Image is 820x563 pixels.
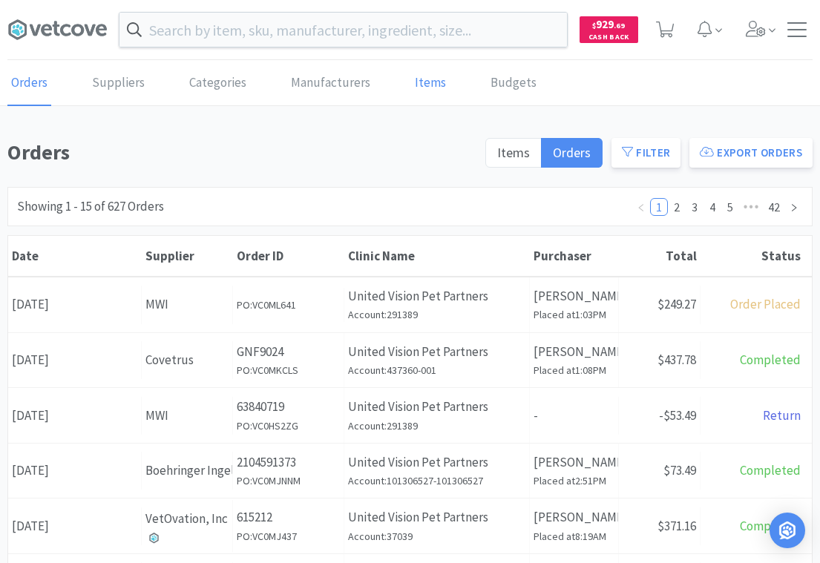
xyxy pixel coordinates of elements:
p: [PERSON_NAME] [534,507,614,527]
p: United Vision Pet Partners [348,507,525,527]
a: 4 [704,199,721,215]
h6: Placed at 8:19AM [534,528,614,544]
a: 1 [651,199,667,215]
div: Supplier [145,248,229,264]
h6: Placed at 1:08PM [534,362,614,378]
span: Order Placed [730,296,801,312]
a: Categories [186,61,250,106]
div: VetOvation, Inc [145,509,229,544]
h6: PO: VC0HS2ZG [237,418,340,434]
p: GNF9024 [237,342,340,362]
p: United Vision Pet Partners [348,286,525,306]
li: Previous Page [632,198,650,216]
h6: Account: 437360-001 [348,362,525,378]
div: Date [12,248,138,264]
span: $371.16 [657,518,696,534]
a: 2 [669,199,685,215]
li: 3 [686,198,703,216]
div: MWI [145,406,229,426]
div: Open Intercom Messenger [770,513,805,548]
span: Cash Back [588,33,629,43]
li: 42 [763,198,785,216]
div: MWI [145,294,229,315]
li: 1 [650,198,668,216]
span: Orders [553,144,591,161]
h6: PO: VC0MJ437 [237,528,340,544]
h6: PO: VC0MJNNM [237,473,340,489]
p: United Vision Pet Partners [348,452,525,473]
li: 2 [668,198,686,216]
i: icon: left [637,203,646,212]
div: [DATE] [8,452,142,490]
li: 5 [721,198,739,216]
a: Manufacturers [287,61,374,106]
h6: Account: 291389 [348,306,525,323]
a: Orders [7,61,51,106]
a: 3 [686,199,703,215]
p: [PERSON_NAME] [534,452,614,473]
h6: Account: 101306527-101306527 [348,473,525,489]
div: Showing 1 - 15 of 627 Orders [17,197,164,217]
h6: Placed at 1:03PM [534,306,614,323]
span: . 69 [614,21,625,30]
span: 929 [592,17,625,31]
button: Export Orders [689,138,813,168]
a: Budgets [487,61,540,106]
p: United Vision Pet Partners [348,397,525,417]
a: 5 [722,199,738,215]
span: Items [497,144,530,161]
input: Search by item, sku, manufacturer, ingredient, size... [119,13,567,47]
div: Status [704,248,801,264]
h6: Account: 291389 [348,418,525,434]
p: [PERSON_NAME] [534,342,614,362]
span: $437.78 [657,352,696,368]
a: $929.69Cash Back [580,10,638,50]
div: [DATE] [8,286,142,323]
span: -$53.49 [659,407,696,424]
p: 615212 [237,507,340,527]
h6: PO: VC0MKCLS [237,362,340,378]
div: Clinic Name [348,248,526,264]
p: United Vision Pet Partners [348,342,525,362]
button: Filter [611,138,680,168]
p: 63840719 [237,397,340,417]
span: $73.49 [663,462,696,478]
span: Completed [740,462,801,478]
p: - [534,406,614,426]
p: 2104591373 [237,452,340,473]
div: Boehringer Ingelheim [145,461,229,481]
div: Covetrus [145,350,229,370]
a: Suppliers [88,61,148,106]
div: [DATE] [8,397,142,435]
div: Purchaser [534,248,615,264]
div: Total [623,248,697,264]
div: [DATE] [8,341,142,379]
a: Items [411,61,450,106]
a: 42 [764,199,784,215]
h1: Orders [7,136,476,169]
li: Next 5 Pages [739,198,763,216]
div: Order ID [237,248,341,264]
li: Next Page [785,198,803,216]
h6: Account: 37039 [348,528,525,544]
h6: Placed at 2:51PM [534,473,614,489]
span: ••• [739,198,763,216]
p: [PERSON_NAME] [534,286,614,306]
span: Completed [740,518,801,534]
li: 4 [703,198,721,216]
span: Completed [740,352,801,368]
h6: PO: VC0ML641 [237,297,340,313]
div: [DATE] [8,507,142,545]
span: $249.27 [657,296,696,312]
i: icon: right [790,203,798,212]
span: $ [592,21,596,30]
span: Return [763,407,801,424]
